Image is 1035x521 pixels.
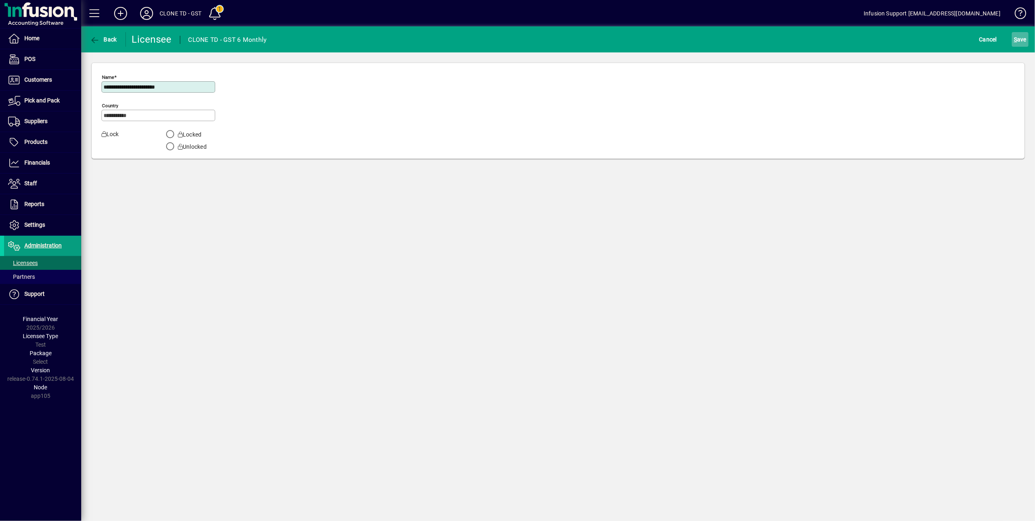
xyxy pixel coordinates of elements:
a: Home [4,28,81,49]
span: Partners [8,274,35,280]
button: Save [1012,32,1029,47]
span: Back [90,36,117,43]
a: Customers [4,70,81,90]
label: Unlocked [176,143,207,151]
span: Pick and Pack [24,97,60,104]
a: Reports [4,194,81,215]
mat-label: Name [102,74,114,80]
button: Cancel [977,32,999,47]
span: Home [24,35,39,41]
a: Support [4,284,81,304]
div: Infusion Support [EMAIL_ADDRESS][DOMAIN_NAME] [864,7,1000,20]
a: Products [4,132,81,152]
span: Settings [24,221,45,228]
span: Node [34,384,48,391]
label: Lock [95,130,148,151]
span: Administration [24,242,62,249]
a: Pick and Pack [4,91,81,111]
a: Financials [4,153,81,173]
button: Back [88,32,119,47]
div: Licensee [132,33,172,46]
label: Locked [176,130,202,139]
button: Profile [134,6,160,21]
a: POS [4,49,81,69]
span: POS [24,56,35,62]
span: Staff [24,180,37,187]
span: Package [30,350,52,356]
span: Financial Year [23,316,58,322]
span: ave [1014,33,1026,46]
span: Licensee Type [23,333,58,339]
span: Licensees [8,260,38,266]
span: Suppliers [24,118,48,124]
a: Settings [4,215,81,235]
span: Products [24,139,48,145]
span: Support [24,291,45,297]
span: Financials [24,159,50,166]
div: CLONE TD - GST 6 Monthly [188,33,267,46]
a: Suppliers [4,111,81,132]
button: Add [108,6,134,21]
a: Staff [4,174,81,194]
span: S [1014,36,1017,43]
a: Licensees [4,256,81,270]
span: Version [31,367,50,373]
a: Knowledge Base [1009,2,1025,28]
mat-label: Country [102,103,118,109]
a: Partners [4,270,81,284]
span: Cancel [979,33,997,46]
app-page-header-button: Back [81,32,126,47]
span: Customers [24,76,52,83]
span: Reports [24,201,44,207]
div: CLONE TD - GST [160,7,201,20]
